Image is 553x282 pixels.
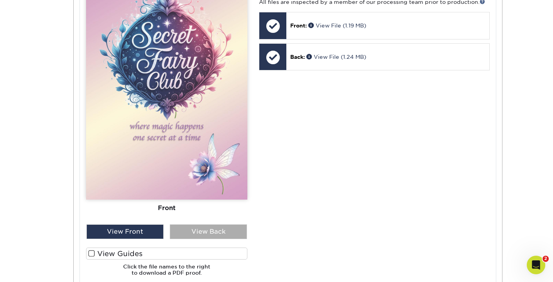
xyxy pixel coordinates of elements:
iframe: Google Customer Reviews [2,258,66,279]
iframe: Intercom live chat [527,256,545,274]
div: View Front [86,224,164,239]
span: Front: [290,22,307,29]
span: 2 [543,256,549,262]
span: Back: [290,54,305,60]
div: Front [86,200,247,217]
a: View File (1.24 MB) [306,54,366,60]
a: View File (1.19 MB) [308,22,366,29]
div: View Back [170,224,247,239]
label: View Guides [86,248,247,260]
